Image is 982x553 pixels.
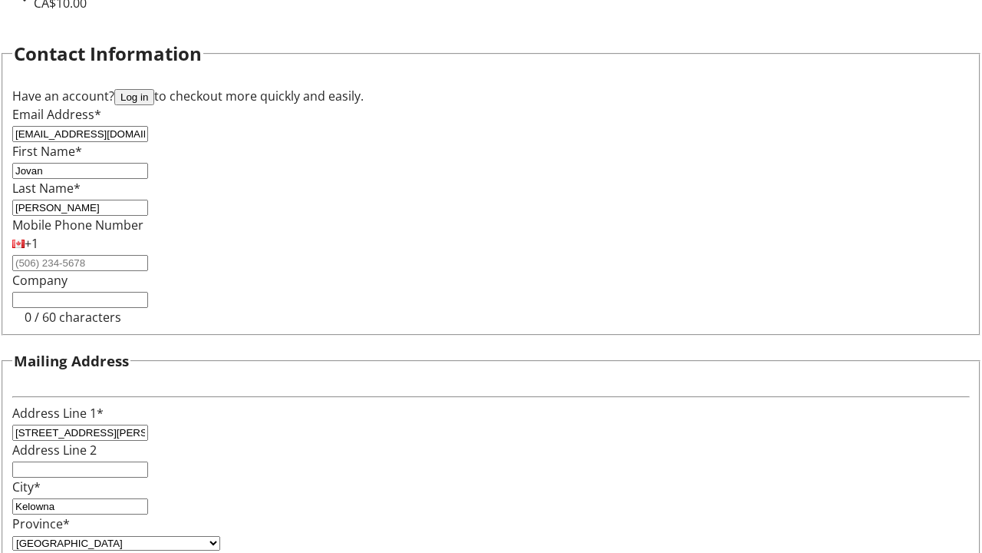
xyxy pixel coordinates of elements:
[12,498,148,515] input: City
[25,309,121,326] tr-character-limit: 0 / 60 characters
[12,478,41,495] label: City*
[14,350,129,372] h3: Mailing Address
[14,40,202,68] h2: Contact Information
[12,106,101,123] label: Email Address*
[114,89,154,105] button: Log in
[12,442,97,459] label: Address Line 2
[12,405,104,422] label: Address Line 1*
[12,180,81,197] label: Last Name*
[12,515,70,532] label: Province*
[12,87,970,105] div: Have an account? to checkout more quickly and easily.
[12,425,148,441] input: Address
[12,272,68,289] label: Company
[12,143,82,160] label: First Name*
[12,217,143,233] label: Mobile Phone Number
[12,255,148,271] input: (506) 234-5678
